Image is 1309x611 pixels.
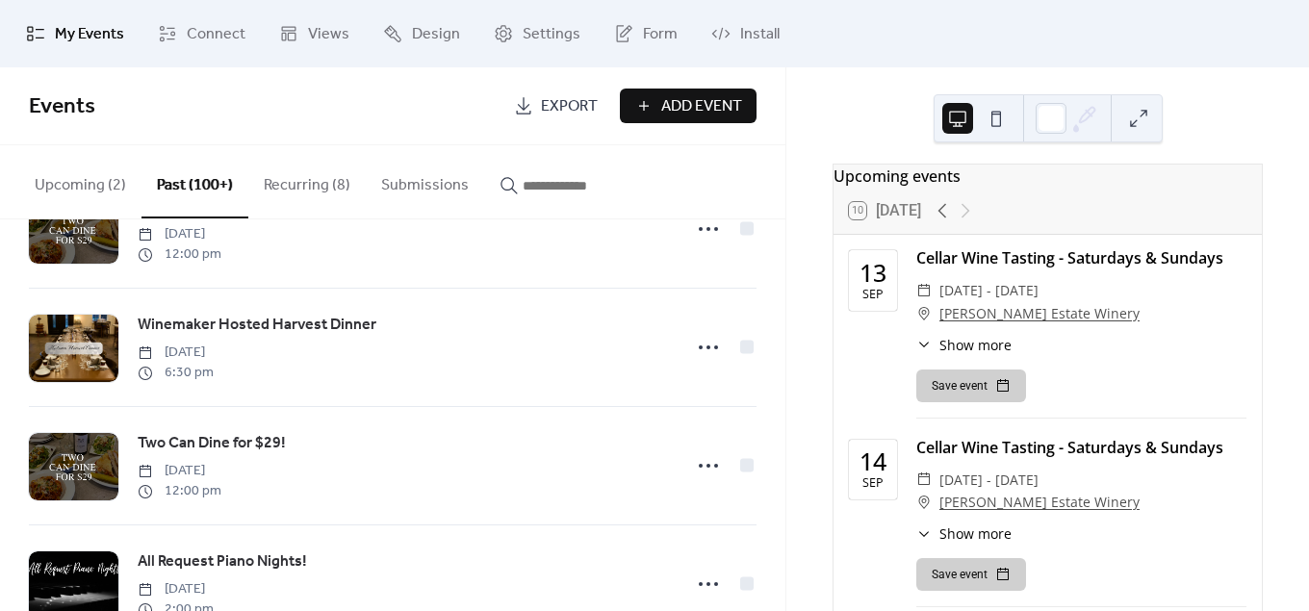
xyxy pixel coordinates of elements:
button: Past (100+) [141,145,248,218]
span: Export [541,95,598,118]
span: Winemaker Hosted Harvest Dinner [138,314,376,337]
span: 12:00 pm [138,481,221,501]
span: Two Can Dine for $29! [138,432,286,455]
span: Events [29,86,95,128]
a: Two Can Dine for $29! [138,431,286,456]
a: Export [500,89,612,123]
div: Sep [862,477,884,490]
span: Show more [939,523,1012,544]
a: Install [697,8,794,60]
button: Recurring (8) [248,145,366,216]
div: 13 [860,261,886,285]
span: [DATE] [138,461,221,481]
span: Views [308,23,349,46]
a: My Events [12,8,139,60]
div: ​ [916,302,932,325]
a: Settings [479,8,595,60]
button: Save event [916,558,1026,591]
button: Save event [916,369,1026,402]
div: Sep [862,289,884,301]
button: Add Event [620,89,757,123]
a: [PERSON_NAME] Estate Winery [939,302,1140,325]
button: ​Show more [916,335,1012,355]
a: Views [265,8,364,60]
button: Submissions [366,145,484,216]
a: Winemaker Hosted Harvest Dinner [138,313,376,338]
div: ​ [916,523,932,544]
div: ​ [916,279,932,302]
span: All Request Piano Nights! [138,550,307,573]
div: ​ [916,491,932,514]
span: 6:30 pm [138,363,214,383]
span: [DATE] - [DATE] [939,279,1039,302]
div: Cellar Wine Tasting - Saturdays & Sundays [916,436,1246,459]
span: 12:00 pm [138,244,221,265]
a: All Request Piano Nights! [138,549,307,574]
span: [DATE] [138,224,221,244]
span: Install [740,23,780,46]
div: Upcoming events [834,165,1262,188]
span: [DATE] [138,579,214,599]
span: Add Event [661,95,742,118]
a: [PERSON_NAME] Estate Winery [939,491,1140,514]
span: [DATE] - [DATE] [939,469,1039,492]
span: My Events [55,23,124,46]
button: ​Show more [916,523,1012,544]
span: Connect [187,23,245,46]
a: Form [600,8,692,60]
span: Settings [523,23,580,46]
span: Design [412,23,460,46]
div: Cellar Wine Tasting - Saturdays & Sundays [916,246,1246,269]
a: Connect [143,8,260,60]
span: Form [643,23,678,46]
div: 14 [860,449,886,473]
span: [DATE] [138,343,214,363]
span: Show more [939,335,1012,355]
button: Upcoming (2) [19,145,141,216]
div: ​ [916,335,932,355]
div: ​ [916,469,932,492]
a: Design [369,8,475,60]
